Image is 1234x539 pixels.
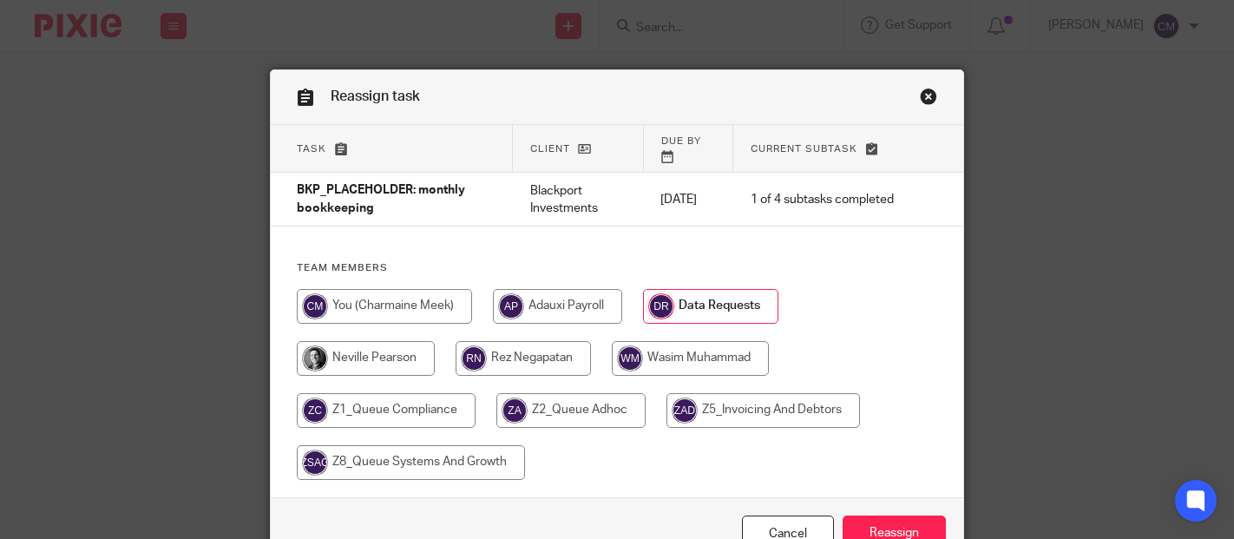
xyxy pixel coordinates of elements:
h4: Team members [297,261,937,275]
a: Close this dialog window [920,88,937,111]
p: [DATE] [660,191,716,208]
p: Blackport Investments [530,182,626,218]
span: Reassign task [331,89,420,103]
td: 1 of 4 subtasks completed [733,173,911,227]
span: BKP_PLACEHOLDER: monthly bookkeeping [297,185,465,215]
span: Due by [661,136,701,146]
span: Client [530,144,570,154]
span: Current subtask [751,144,857,154]
span: Task [297,144,326,154]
